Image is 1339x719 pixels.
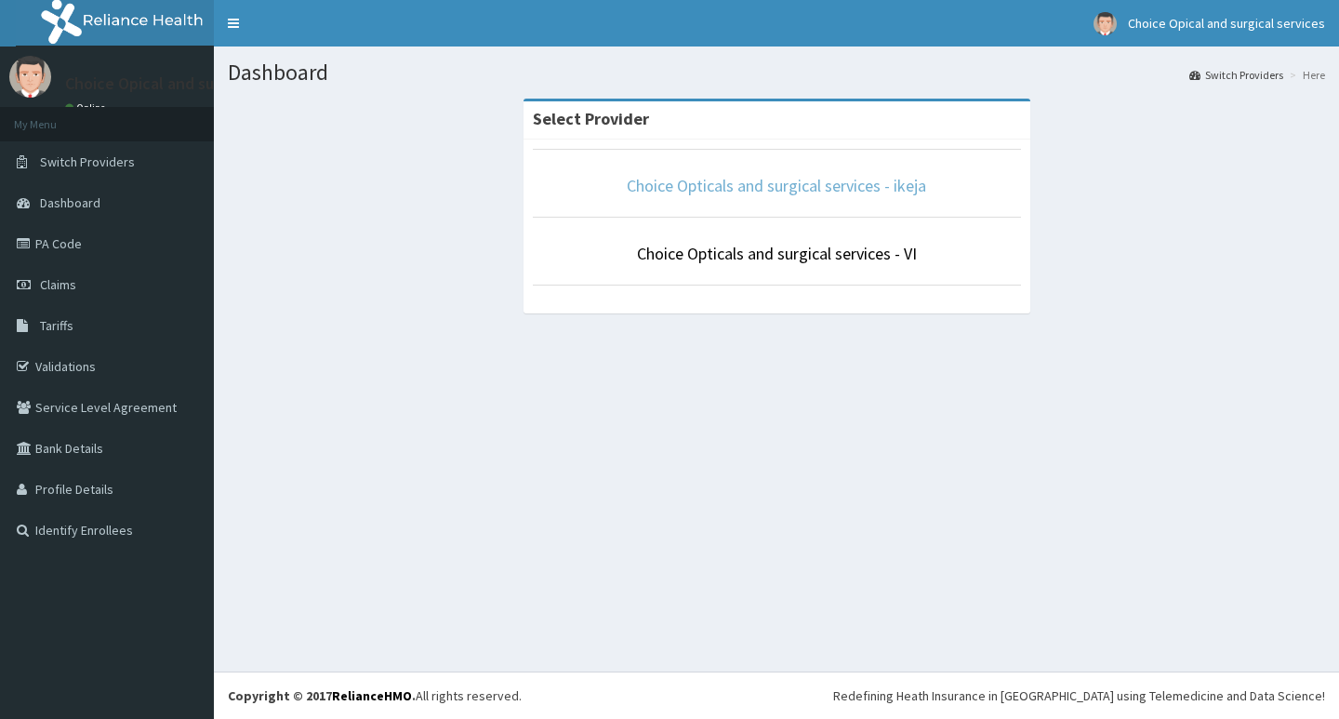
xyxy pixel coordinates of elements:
[627,175,926,196] a: Choice Opticals and surgical services - ikeja
[40,194,100,211] span: Dashboard
[40,153,135,170] span: Switch Providers
[1189,67,1283,83] a: Switch Providers
[533,108,649,129] strong: Select Provider
[1285,67,1325,83] li: Here
[9,56,51,98] img: User Image
[65,75,317,92] p: Choice Opical and surgical services
[40,317,73,334] span: Tariffs
[40,276,76,293] span: Claims
[1128,15,1325,32] span: Choice Opical and surgical services
[637,243,917,264] a: Choice Opticals and surgical services - VI
[228,687,416,704] strong: Copyright © 2017 .
[214,672,1339,719] footer: All rights reserved.
[228,60,1325,85] h1: Dashboard
[833,686,1325,705] div: Redefining Heath Insurance in [GEOGRAPHIC_DATA] using Telemedicine and Data Science!
[65,101,110,114] a: Online
[1094,12,1117,35] img: User Image
[332,687,412,704] a: RelianceHMO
